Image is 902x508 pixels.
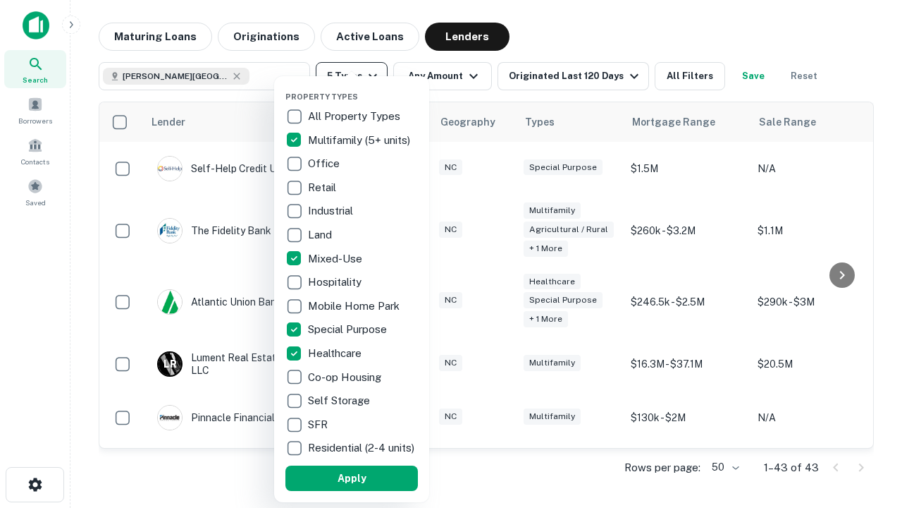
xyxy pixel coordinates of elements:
p: Land [308,226,335,243]
span: Property Types [285,92,358,101]
p: Special Purpose [308,321,390,338]
p: SFR [308,416,330,433]
p: Co-op Housing [308,369,384,386]
p: Self Storage [308,392,373,409]
p: Office [308,155,342,172]
p: Multifamily (5+ units) [308,132,413,149]
p: Retail [308,179,339,196]
p: All Property Types [308,108,403,125]
button: Apply [285,466,418,491]
p: Mobile Home Park [308,298,402,315]
p: Residential (2-4 units) [308,440,417,456]
p: Mixed-Use [308,250,365,267]
p: Industrial [308,202,356,219]
iframe: Chat Widget [832,395,902,463]
p: Hospitality [308,274,364,291]
p: Healthcare [308,345,364,362]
